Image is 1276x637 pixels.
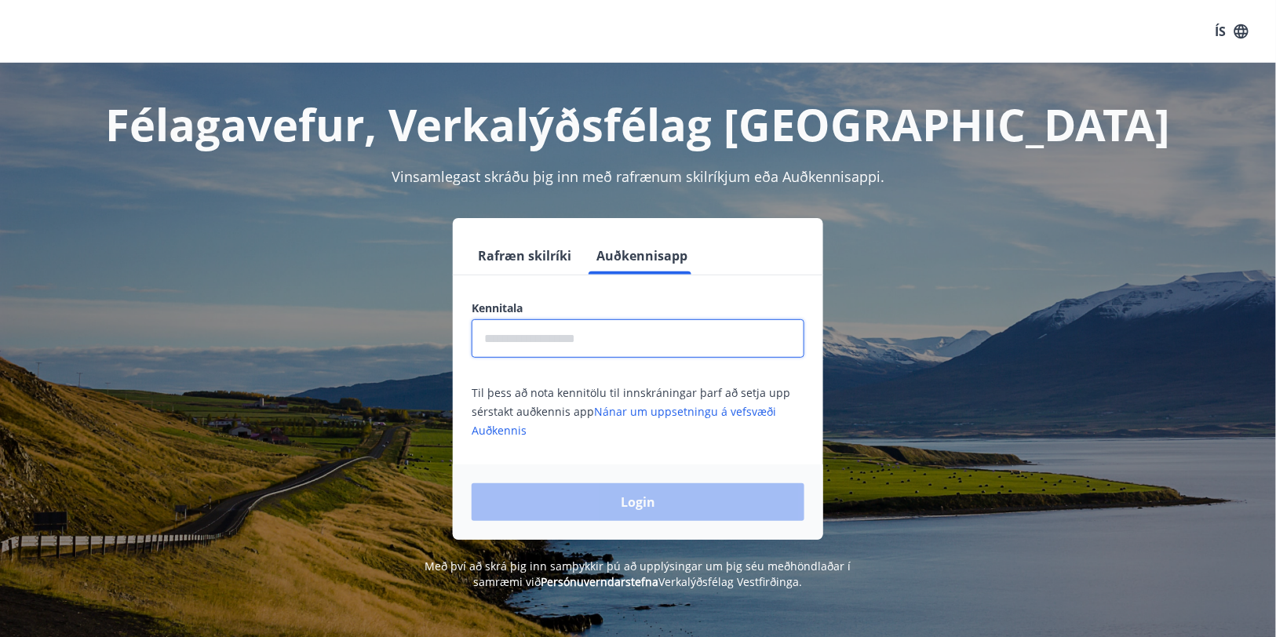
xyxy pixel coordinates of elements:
[1207,17,1257,45] button: ÍS
[541,574,659,589] a: Persónuverndarstefna
[590,237,694,275] button: Auðkennisapp
[392,167,884,186] span: Vinsamlegast skráðu þig inn með rafrænum skilríkjum eða Auðkennisappi.
[472,385,790,438] span: Til þess að nota kennitölu til innskráningar þarf að setja upp sérstakt auðkennis app
[92,94,1184,154] h1: Félagavefur, Verkalýðsfélag [GEOGRAPHIC_DATA]
[472,237,578,275] button: Rafræn skilríki
[425,559,851,589] span: Með því að skrá þig inn samþykkir þú að upplýsingar um þig séu meðhöndlaðar í samræmi við Verkalý...
[472,404,776,438] a: Nánar um uppsetningu á vefsvæði Auðkennis
[472,300,804,316] label: Kennitala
